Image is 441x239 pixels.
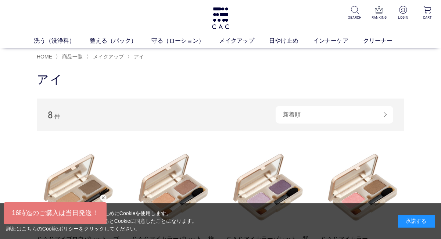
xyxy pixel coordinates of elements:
li: 〉 [86,53,126,60]
a: 商品一覧 [61,54,83,60]
a: LOGIN [395,6,411,20]
img: logo [211,7,230,29]
li: 〉 [127,53,146,60]
div: 新着順 [276,106,393,124]
span: 8 [48,109,53,120]
a: インナーケア [313,36,363,45]
a: 整える（パック） [90,36,151,45]
a: 洗う（洗浄料） [34,36,90,45]
a: SEARCH [347,6,362,20]
img: ＣＡＣアイカラーパレット 柿渋（かきしぶ） [132,146,215,229]
a: 日やけ止め [269,36,313,45]
h1: アイ [37,72,404,88]
a: HOME [37,54,52,60]
a: アイ [132,54,144,60]
a: 守る（ローション） [151,36,219,45]
div: 承諾する [398,215,435,228]
span: 件 [54,113,60,119]
p: SEARCH [347,15,362,20]
a: Cookieポリシー [42,226,79,232]
a: メイクアップ [219,36,269,45]
p: CART [420,15,435,20]
img: ＣＡＣアイカラーパレット 紫陽花（あじさい） [226,146,310,229]
p: LOGIN [395,15,411,20]
p: RANKING [371,15,387,20]
img: ＣＡＣアイカラーパレット 八重桜（やえざくら） [321,146,405,229]
li: 〉 [55,53,85,60]
a: メイクアップ [92,54,124,60]
span: アイ [134,54,144,60]
a: RANKING [371,6,387,20]
a: クリーナー [363,36,407,45]
img: ＣＡＣアイブロウパレット ブラウン [37,146,121,229]
span: メイクアップ [93,54,124,60]
a: CART [420,6,435,20]
span: 商品一覧 [62,54,83,60]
